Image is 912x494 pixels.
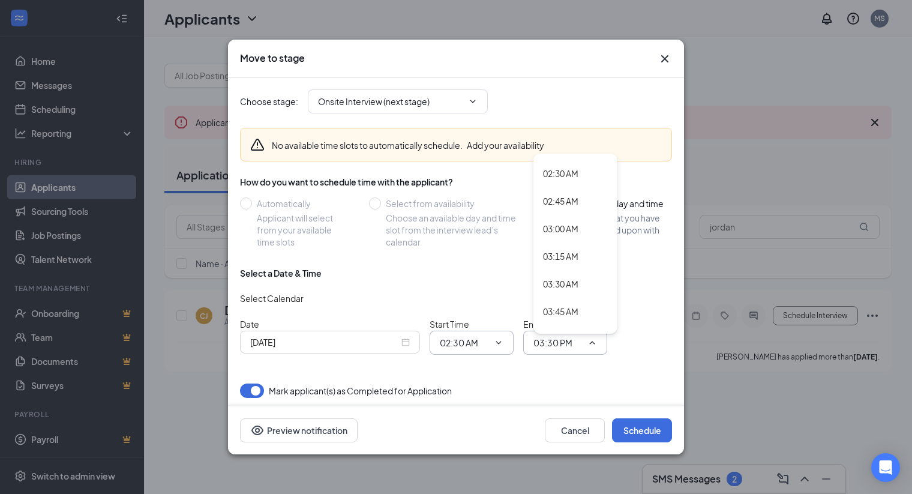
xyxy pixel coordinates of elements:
svg: ChevronDown [468,97,478,106]
input: End time [533,336,583,349]
svg: Eye [250,423,265,438]
svg: ChevronUp [587,338,597,348]
div: Select a Date & Time [240,267,322,279]
div: No available time slots to automatically schedule. [272,139,544,151]
input: Sep 17, 2025 [250,336,399,349]
div: 02:45 AM [543,194,578,208]
button: Cancel [545,418,605,442]
div: 03:00 AM [543,222,578,235]
div: 03:30 AM [543,277,578,291]
div: Open Intercom Messenger [871,453,900,482]
div: How do you want to schedule time with the applicant? [240,176,672,188]
span: Select Calendar [240,293,304,304]
span: Mark applicant(s) as Completed for Application [269,384,452,398]
button: Close [658,52,672,66]
span: End Time [523,319,559,330]
input: Start time [440,336,489,349]
span: Start Time [430,319,469,330]
svg: Warning [250,137,265,152]
div: 04:00 AM [543,333,578,346]
button: Preview notificationEye [240,418,358,442]
div: 03:45 AM [543,305,578,318]
button: Schedule [612,418,672,442]
h3: Move to stage [240,52,305,65]
svg: Cross [658,52,672,66]
button: Add your availability [467,139,544,151]
div: 02:30 AM [543,167,578,180]
span: Choose stage : [240,95,298,108]
span: Date [240,319,259,330]
div: 03:15 AM [543,250,578,263]
svg: ChevronDown [494,338,503,348]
